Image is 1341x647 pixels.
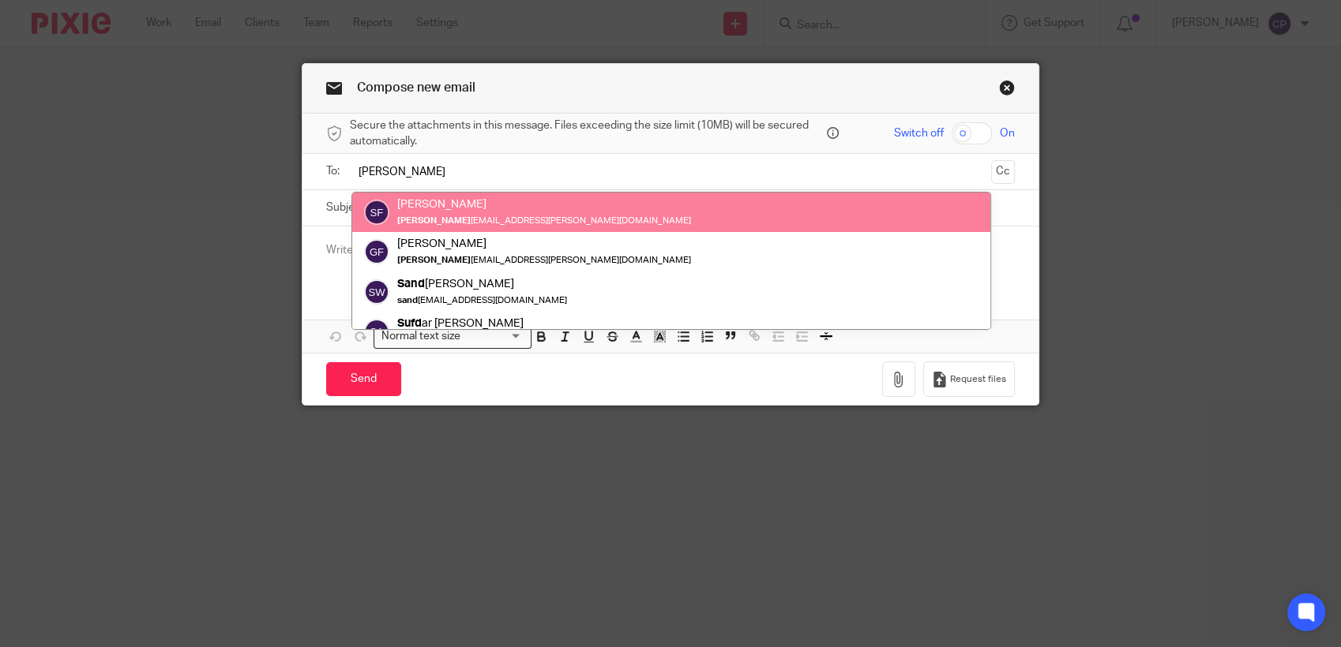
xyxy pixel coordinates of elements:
[991,160,1015,184] button: Cc
[350,118,823,150] span: Secure the attachments in this message. Files exceeding the size limit (10MB) will be secured aut...
[364,200,389,225] img: svg%3E
[1000,125,1015,141] span: On
[397,296,567,305] small: [EMAIL_ADDRESS][DOMAIN_NAME]
[378,328,464,345] span: Normal text size
[364,319,389,344] img: svg%3E
[397,317,422,329] em: Sufd
[397,196,691,212] div: [PERSON_NAME]
[326,163,344,179] label: To:
[397,278,425,290] em: Sand
[999,80,1015,101] a: Close this dialog window
[364,279,389,305] img: svg%3E
[397,237,691,252] div: [PERSON_NAME]
[465,328,522,345] input: Search for option
[326,200,367,215] label: Subject:
[397,276,567,292] div: [PERSON_NAME]
[364,240,389,265] img: svg%3E
[397,216,471,225] em: [PERSON_NAME]
[397,256,471,265] em: [PERSON_NAME]
[923,361,1015,397] button: Request files
[374,324,532,349] div: Search for option
[950,373,1006,386] span: Request files
[397,296,418,305] em: sand
[326,362,401,396] input: Send
[894,125,944,141] span: Switch off
[397,216,691,225] small: [EMAIL_ADDRESS][PERSON_NAME][DOMAIN_NAME]
[357,81,475,94] span: Compose new email
[397,316,565,331] div: ar [PERSON_NAME]
[397,256,691,265] small: [EMAIL_ADDRESS][PERSON_NAME][DOMAIN_NAME]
